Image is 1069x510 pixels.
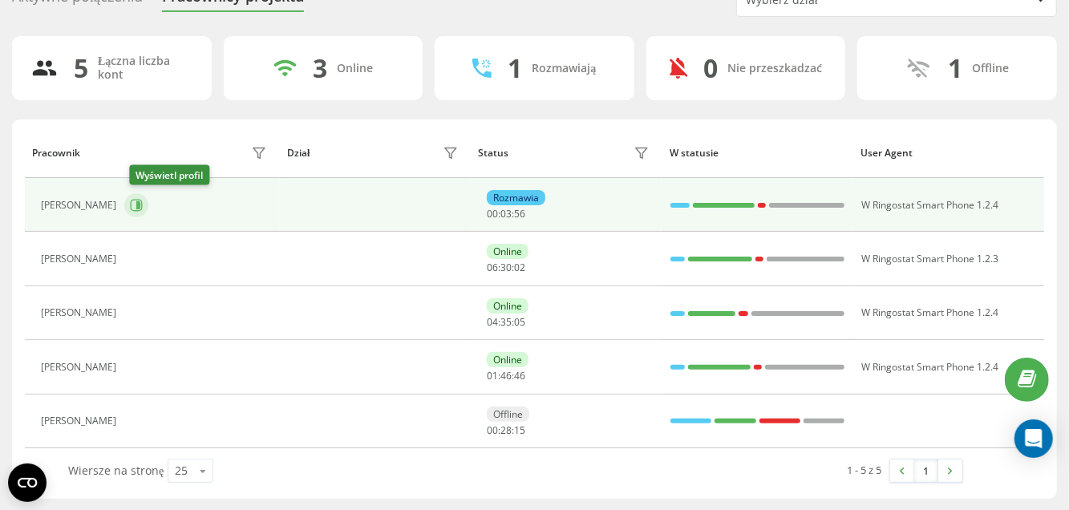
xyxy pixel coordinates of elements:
div: : : [487,317,525,328]
span: 06 [487,261,498,274]
div: 1 - 5 z 5 [848,462,882,478]
span: 05 [514,315,525,329]
div: [PERSON_NAME] [41,415,120,427]
span: Wiersze na stronę [68,463,164,478]
div: Offline [972,62,1009,75]
div: : : [487,208,525,220]
div: [PERSON_NAME] [41,307,120,318]
div: 5 [74,53,88,83]
span: 56 [514,207,525,221]
span: W Ringostat Smart Phone 1.2.4 [862,360,999,374]
span: 00 [487,423,498,437]
div: Online [487,352,528,367]
span: 46 [514,369,525,382]
div: 1 [948,53,962,83]
div: Online [337,62,373,75]
div: 1 [508,53,522,83]
span: 35 [500,315,512,329]
div: Łączna liczba kont [98,55,192,82]
div: Open Intercom Messenger [1014,419,1053,458]
button: Open CMP widget [8,463,47,502]
div: Wyświetl profil [129,165,209,185]
div: Online [487,298,528,314]
span: 04 [487,315,498,329]
div: User Agent [860,148,1036,159]
div: 3 [313,53,327,83]
div: Rozmawiają [532,62,596,75]
span: 46 [500,369,512,382]
span: 00 [487,207,498,221]
span: 03 [500,207,512,221]
span: W Ringostat Smart Phone 1.2.4 [862,198,999,212]
span: 01 [487,369,498,382]
div: Nie przeszkadzać [728,62,823,75]
div: : : [487,425,525,436]
span: 15 [514,423,525,437]
span: W Ringostat Smart Phone 1.2.3 [862,252,999,265]
div: : : [487,370,525,382]
div: [PERSON_NAME] [41,362,120,373]
div: 25 [175,463,188,479]
div: Online [487,244,528,259]
span: W Ringostat Smart Phone 1.2.4 [862,306,999,319]
div: [PERSON_NAME] [41,200,120,211]
a: 1 [914,459,938,482]
span: 28 [500,423,512,437]
div: 0 [704,53,719,83]
div: [PERSON_NAME] [41,253,120,265]
span: 30 [500,261,512,274]
span: 02 [514,261,525,274]
div: W statusie [670,148,845,159]
div: : : [487,262,525,273]
div: Pracownik [32,148,80,159]
div: Rozmawia [487,190,545,205]
div: Offline [487,407,529,422]
div: Dział [287,148,310,159]
div: Status [478,148,508,159]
